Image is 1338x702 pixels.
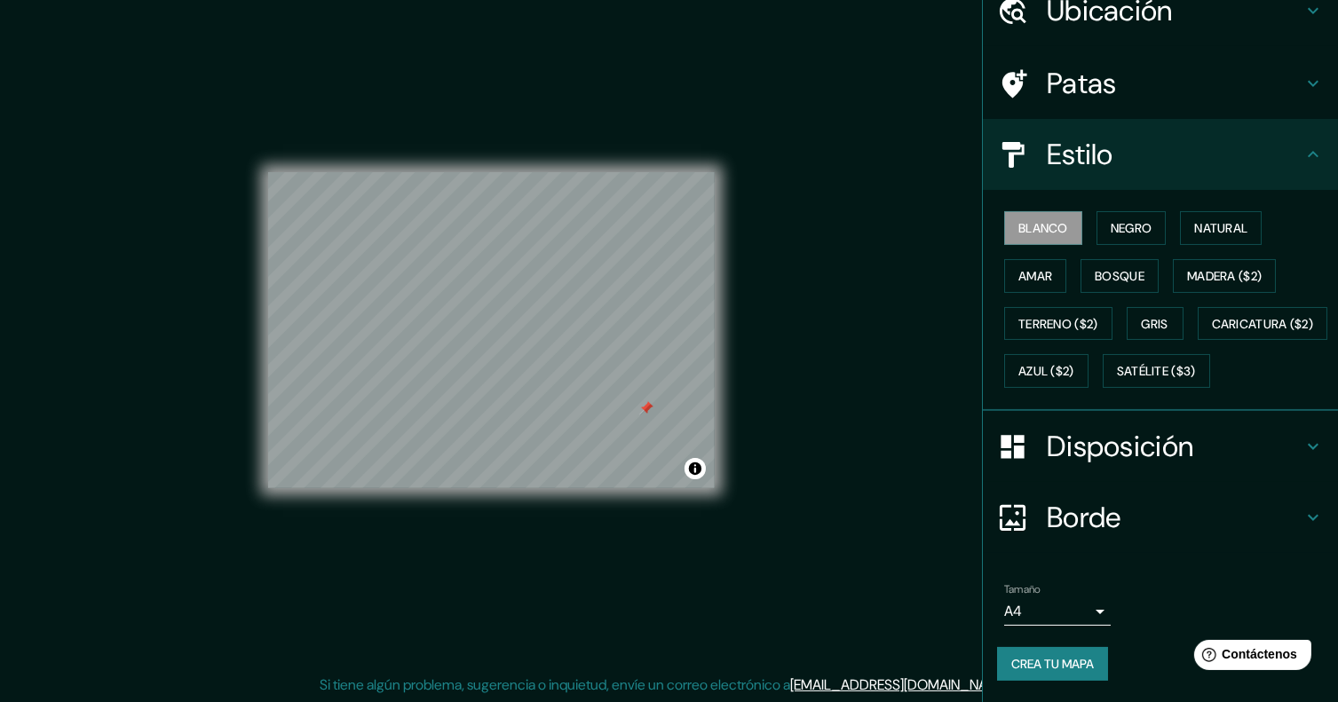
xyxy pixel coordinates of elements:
[1047,499,1121,536] font: Borde
[1018,316,1098,332] font: Terreno ($2)
[1198,307,1328,341] button: Caricatura ($2)
[1142,316,1168,332] font: Gris
[1004,259,1066,293] button: Amar
[1018,364,1074,380] font: Azul ($2)
[1081,259,1159,293] button: Bosque
[1117,364,1196,380] font: Satélite ($3)
[1004,211,1082,245] button: Blanco
[1194,220,1247,236] font: Natural
[1047,428,1193,465] font: Disposición
[685,458,706,479] button: Activar o desactivar atribución
[983,119,1338,190] div: Estilo
[1097,211,1167,245] button: Negro
[1047,65,1117,102] font: Patas
[1018,220,1068,236] font: Blanco
[1004,597,1111,626] div: A4
[1103,354,1210,388] button: Satélite ($3)
[997,647,1108,681] button: Crea tu mapa
[1173,259,1276,293] button: Madera ($2)
[1004,602,1022,620] font: A4
[1011,656,1094,672] font: Crea tu mapa
[1187,268,1262,284] font: Madera ($2)
[1004,354,1089,388] button: Azul ($2)
[983,48,1338,119] div: Patas
[983,482,1338,553] div: Borde
[790,675,1009,694] a: [EMAIL_ADDRESS][DOMAIN_NAME]
[1004,582,1041,596] font: Tamaño
[1180,211,1262,245] button: Natural
[1127,307,1184,341] button: Gris
[1111,220,1152,236] font: Negro
[1212,316,1314,332] font: Caricatura ($2)
[320,675,790,694] font: Si tiene algún problema, sugerencia o inquietud, envíe un correo electrónico a
[1095,268,1144,284] font: Bosque
[1047,136,1113,173] font: Estilo
[1180,633,1318,682] iframe: Lanzador de widgets de ayuda
[983,411,1338,482] div: Disposición
[268,172,715,488] canvas: Mapa
[1004,307,1112,341] button: Terreno ($2)
[1018,268,1052,284] font: Amar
